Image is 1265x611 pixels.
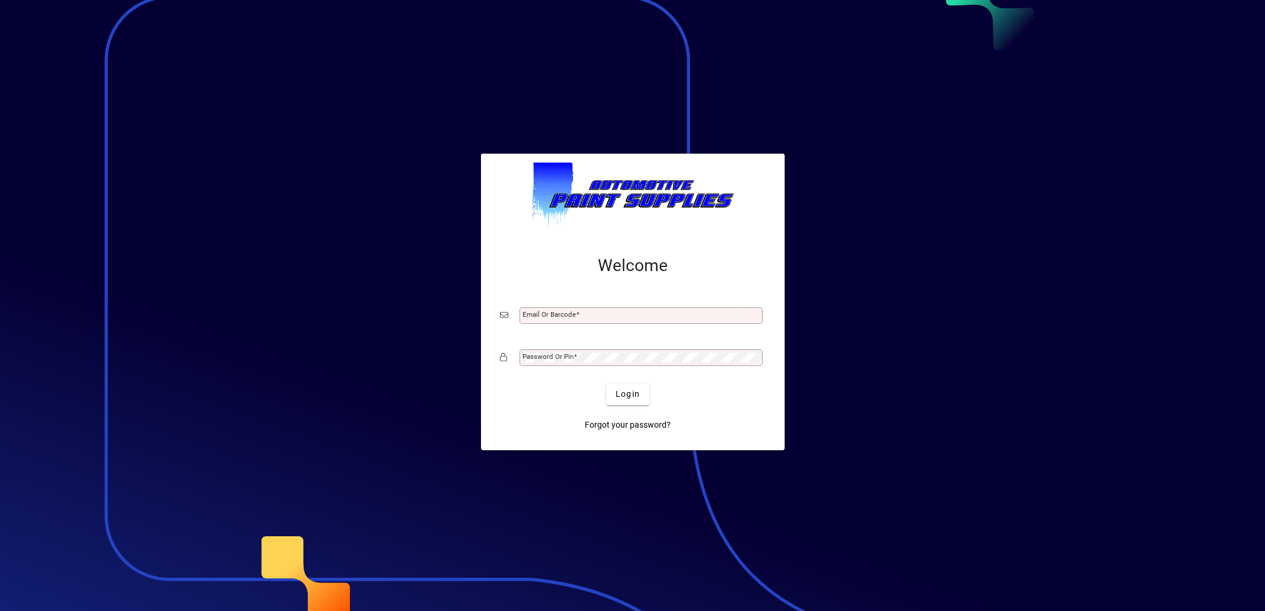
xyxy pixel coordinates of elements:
span: Forgot your password? [585,419,671,431]
span: Login [616,388,640,400]
h2: Welcome [500,256,766,276]
a: Forgot your password? [580,415,675,436]
mat-label: Email or Barcode [522,310,576,319]
button: Login [606,384,649,405]
mat-label: Password or Pin [522,352,573,361]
